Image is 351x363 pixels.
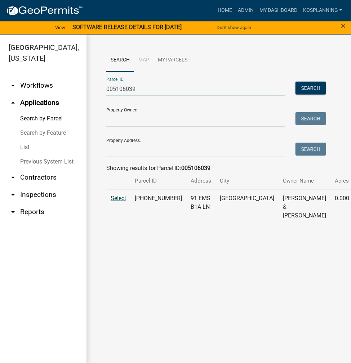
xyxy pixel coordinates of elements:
td: [PHONE_NUMBER] [130,189,186,224]
th: Owner Name [279,173,330,189]
button: Close [341,22,346,30]
a: My Dashboard [257,4,300,17]
a: kosplanning [300,4,345,17]
td: [GEOGRAPHIC_DATA] [216,189,279,224]
i: arrow_drop_down [9,81,17,90]
i: arrow_drop_up [9,98,17,107]
td: [PERSON_NAME] & [PERSON_NAME] [279,189,330,224]
th: Parcel ID [130,173,186,189]
button: Don't show again [214,22,254,33]
i: arrow_drop_down [9,190,17,199]
td: 91 EMS B1A LN [186,189,216,224]
button: Search [296,143,326,156]
button: Search [296,82,326,95]
a: Search [106,49,134,72]
a: Admin [235,4,257,17]
i: arrow_drop_down [9,173,17,182]
strong: SOFTWARE RELEASE DETAILS FOR [DATE] [72,24,182,31]
div: Showing results for Parcel ID: [106,164,331,173]
button: Search [296,112,326,125]
th: City [216,173,279,189]
strong: 005106039 [181,165,210,171]
i: arrow_drop_down [9,208,17,216]
th: Address [186,173,216,189]
span: × [341,21,346,31]
a: View [52,22,68,33]
a: Home [215,4,235,17]
a: My Parcels [154,49,192,72]
a: Select [111,195,126,202]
